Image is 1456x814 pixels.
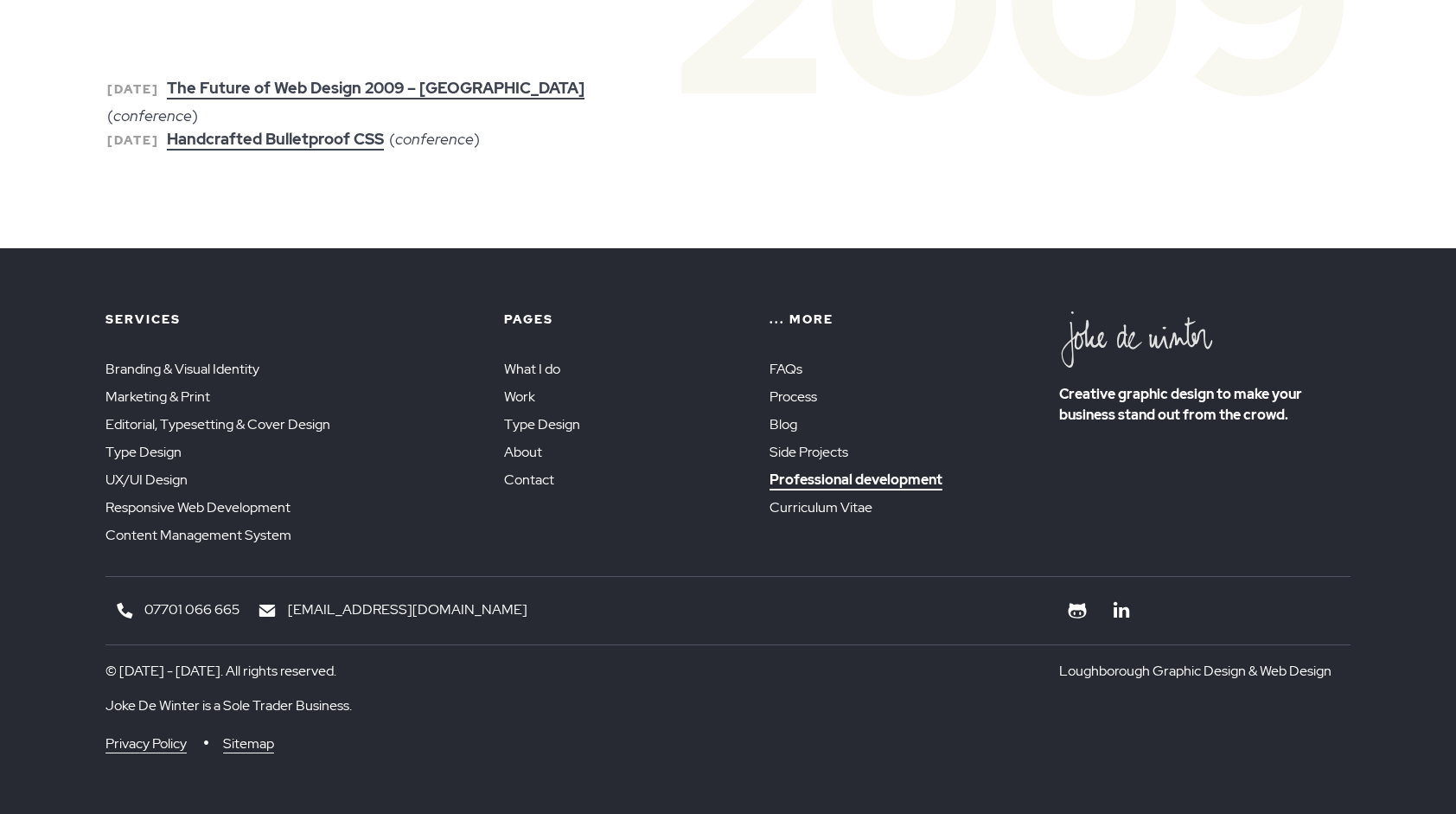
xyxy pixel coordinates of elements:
[770,388,817,406] a: Process
[504,471,554,489] a: Contact
[770,443,848,461] a: Side Projects
[105,415,330,433] a: Editorial, Typesetting & Cover Design
[770,498,872,516] a: Curriculum Vitae
[105,695,629,730] p: Joke De Winter is a Sole Trader Business.
[504,443,542,461] a: About
[504,360,560,378] a: What I do
[107,79,159,100] time: [DATE]
[504,415,580,433] a: Type Design
[105,734,187,753] a: Privacy Policy
[223,734,274,753] a: Sitemap
[504,388,535,406] a: Work
[770,415,797,433] a: Blog
[105,661,629,695] p: © [DATE] - [DATE]. All rights reserved.
[770,471,942,490] a: Professional development
[105,388,210,406] a: Marketing & Print
[1059,384,1344,439] p: Creative graphic design to make your business stand out from the crowd.
[167,129,384,151] a: Handcrafted Bulletproof CSS
[105,471,188,489] a: UX/UI Design
[105,360,259,378] a: Branding & Visual Identity
[770,311,1035,341] h4: ... More
[105,498,291,516] a: Responsive Web Development
[105,443,182,461] a: Type Design
[107,76,678,127] li: ( )
[113,106,192,125] em: conference
[288,600,527,619] a: [EMAIL_ADDRESS][DOMAIN_NAME]
[107,127,678,155] li: ( )
[105,526,291,544] a: Content Management System
[144,600,239,619] a: 07701 066 665
[105,311,504,341] h4: Services
[1059,662,1331,680] a: Loughborough Graphic Design & Web Design
[1059,311,1215,369] img: Joke De Winter logo.
[395,129,474,149] em: conference
[504,311,770,341] h4: Pages
[107,130,159,151] time: [DATE]
[167,78,584,99] a: The Future of Web Design 2009 – [GEOGRAPHIC_DATA]
[770,360,802,378] a: FAQs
